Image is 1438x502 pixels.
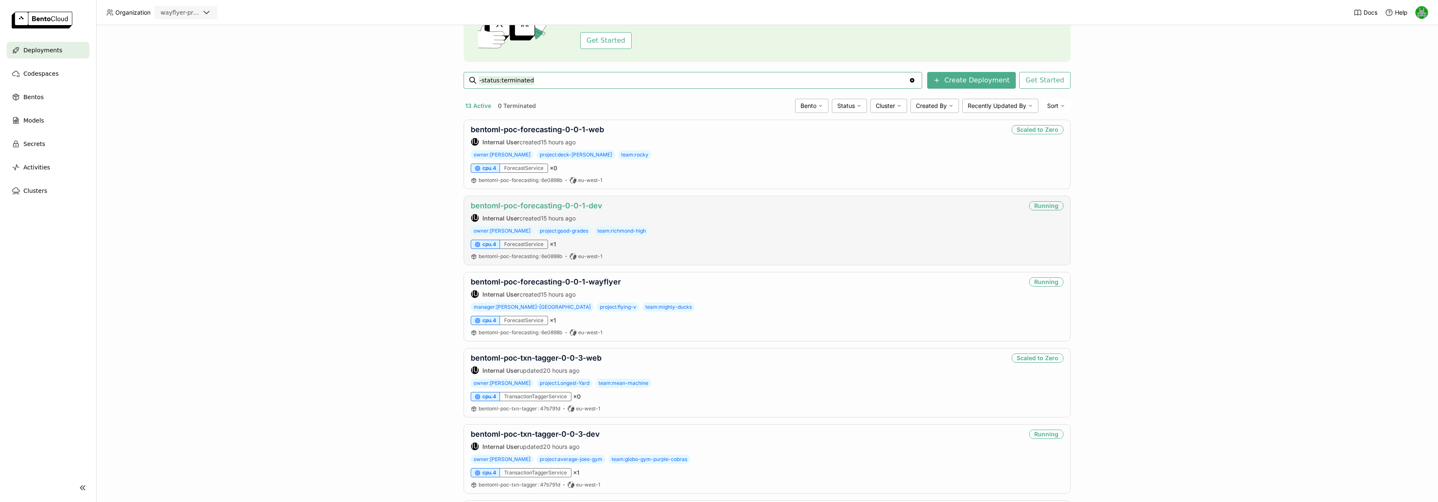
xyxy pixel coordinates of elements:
[1029,277,1063,287] div: Running
[479,177,562,184] a: bentoml-poc-forecasting:6e0898b
[1395,9,1407,16] span: Help
[543,443,579,450] span: 20 hours ago
[482,138,520,146] strong: Internal User
[479,405,560,412] a: bentoml-poc-txn-tagger:47b791d
[23,139,45,149] span: Secrets
[471,125,604,134] a: bentoml-poc-forecasting-0-0-1-web
[578,329,602,336] span: eu-west-1
[1029,430,1063,439] div: Running
[1385,8,1407,17] div: Help
[471,443,479,450] div: IU
[832,99,867,113] div: Status
[500,240,548,249] div: ForecastService
[1047,102,1058,110] span: Sort
[576,482,600,488] span: eu-west-1
[471,430,600,438] a: bentoml-poc-txn-tagger-0-0-3-dev
[573,469,579,476] span: × 1
[597,302,639,312] span: project:flying-v
[1364,9,1377,16] span: Docs
[573,393,581,400] span: × 0
[482,367,520,374] strong: Internal User
[500,468,571,477] div: TransactionTaggerService
[550,241,556,248] span: × 1
[479,177,562,183] span: bentoml-poc-forecasting 6e0898b
[471,442,600,451] div: updated
[7,65,89,82] a: Codespaces
[471,150,533,159] span: owner:[PERSON_NAME]
[7,182,89,199] a: Clusters
[471,138,479,146] div: IU
[471,214,479,222] div: IU
[1012,125,1063,134] div: Scaled to Zero
[500,316,548,325] div: ForecastService
[471,226,533,236] span: owner:[PERSON_NAME]
[541,291,576,298] span: 15 hours ago
[500,392,571,401] div: TransactionTaggerService
[23,162,50,172] span: Activities
[23,45,62,55] span: Deployments
[12,12,72,28] img: logo
[541,215,576,222] span: 15 hours ago
[471,442,479,451] div: Internal User
[464,100,493,111] button: 13 Active
[578,253,602,260] span: eu-west-1
[537,150,615,159] span: project:deck-[PERSON_NAME]
[539,177,541,183] span: :
[795,99,829,113] div: Bento
[201,9,201,17] input: Selected wayflyer-prod.
[479,482,560,488] span: bentoml-poc-txn-tagger 47b791d
[7,42,89,59] a: Deployments
[537,226,591,236] span: project:good-grades
[482,393,496,400] span: cpu.4
[23,92,43,102] span: Bentos
[596,379,651,388] span: team:mean-machine
[876,102,895,110] span: Cluster
[479,329,562,336] a: bentoml-poc-forecasting:6e0898b
[471,455,533,464] span: owner:[PERSON_NAME]
[1042,99,1071,113] div: Sort
[482,291,520,298] strong: Internal User
[537,455,605,464] span: project:average-joes-gym
[471,138,604,146] div: created
[479,253,562,259] span: bentoml-poc-forecasting 6e0898b
[479,329,562,336] span: bentoml-poc-forecasting 6e0898b
[482,215,520,222] strong: Internal User
[580,32,632,49] button: Get Started
[479,482,560,488] a: bentoml-poc-txn-tagger:47b791d
[471,201,602,210] a: bentoml-poc-forecasting-0-0-1-dev
[471,214,602,222] div: created
[23,186,47,196] span: Clusters
[23,69,59,79] span: Codespaces
[479,253,562,260] a: bentoml-poc-forecasting:6e0898b
[479,405,560,412] span: bentoml-poc-txn-tagger 47b791d
[496,100,538,111] button: 0 Terminated
[161,8,200,17] div: wayflyer-prod
[1019,72,1071,89] button: Get Started
[482,241,496,248] span: cpu.4
[7,89,89,105] a: Bentos
[115,9,150,16] span: Organization
[543,367,579,374] span: 20 hours ago
[609,455,690,464] span: team:globo-gym-purple-cobras
[643,302,695,312] span: team:mighty-ducks
[471,366,479,374] div: Internal User
[471,379,533,388] span: owner:[PERSON_NAME]
[837,102,855,110] span: Status
[471,290,479,298] div: Internal User
[576,405,600,412] span: eu-west-1
[968,102,1026,110] span: Recently Updated By
[23,115,44,125] span: Models
[482,317,496,324] span: cpu.4
[482,165,496,172] span: cpu.4
[550,164,557,172] span: × 0
[471,366,602,374] div: updated
[801,102,816,110] span: Bento
[538,405,539,412] span: :
[7,159,89,176] a: Activities
[479,74,909,87] input: Search
[1029,201,1063,210] div: Running
[909,77,915,84] svg: Clear value
[471,366,479,374] div: IU
[1415,6,1428,19] img: Sean Hickey
[471,277,621,286] a: bentoml-poc-forecasting-0-0-1-wayflyer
